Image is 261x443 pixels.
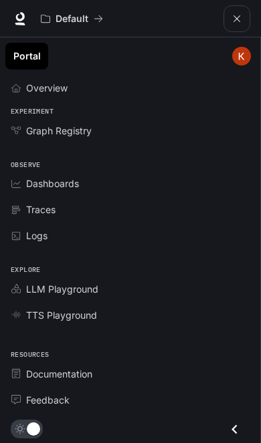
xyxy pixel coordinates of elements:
p: Default [56,13,88,25]
span: Traces [26,202,56,216]
a: Graph Registry [5,119,255,142]
a: Traces [5,198,255,221]
span: TTS Playground [26,308,97,322]
a: Portal [5,43,48,69]
a: Dashboards [5,172,255,195]
span: Overview [26,81,68,95]
span: Graph Registry [26,124,92,138]
span: Dark mode toggle [27,421,40,436]
a: Overview [5,76,255,100]
a: Feedback [5,388,255,412]
a: Logs [5,224,255,247]
button: All workspaces [35,5,109,32]
button: open drawer [224,5,250,32]
button: User avatar [228,43,255,69]
a: LLM Playground [5,277,255,301]
button: Close drawer [220,416,250,443]
span: Logs [26,229,48,243]
span: LLM Playground [26,282,98,296]
a: TTS Playground [5,303,255,327]
img: User avatar [232,47,251,65]
a: Documentation [5,362,255,386]
span: Documentation [26,367,92,381]
span: Dashboards [26,176,79,190]
span: Feedback [26,393,70,407]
